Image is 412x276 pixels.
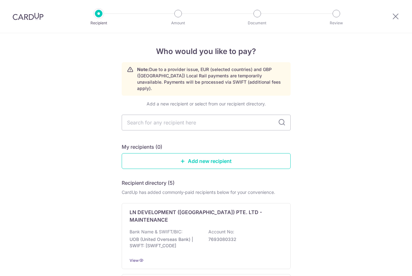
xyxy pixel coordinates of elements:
[122,115,291,130] input: Search for any recipient here
[234,20,281,26] p: Document
[122,46,291,57] h4: Who would you like to pay?
[122,189,291,195] div: CardUp has added commonly-paid recipients below for your convenience.
[130,229,183,235] p: Bank Name & SWIFT/BIC:
[13,13,44,20] img: CardUp
[75,20,122,26] p: Recipient
[137,67,149,72] strong: Note:
[122,179,175,187] h5: Recipient directory (5)
[122,101,291,107] div: Add a new recipient or select from our recipient directory.
[208,236,279,243] p: 7693080332
[130,236,200,249] p: UOB (United Overseas Bank) | SWIFT: [SWIFT_CODE]
[313,20,360,26] p: Review
[372,257,406,273] iframe: Opens a widget where you can find more information
[155,20,201,26] p: Amount
[122,143,162,151] h5: My recipients (0)
[208,229,234,235] p: Account No:
[137,66,285,92] p: Due to a provider issue, EUR (selected countries) and GBP ([GEOGRAPHIC_DATA]) Local Rail payments...
[130,208,275,224] p: LN DEVELOPMENT ([GEOGRAPHIC_DATA]) PTE. LTD - MAINTENANCE
[122,153,291,169] a: Add new recipient
[130,258,139,263] a: View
